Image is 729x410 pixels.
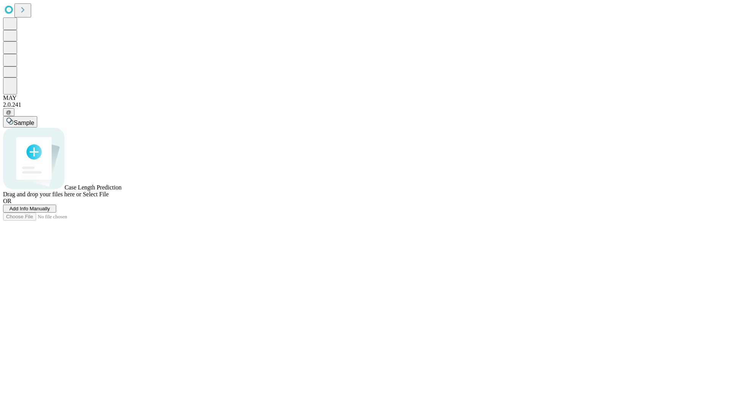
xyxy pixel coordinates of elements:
span: Drag and drop your files here or [3,191,81,197]
div: MAY [3,95,726,101]
span: OR [3,198,11,204]
span: @ [6,109,11,115]
button: Add Info Manually [3,205,56,213]
button: @ [3,108,14,116]
button: Sample [3,116,37,128]
span: Add Info Manually [9,206,50,211]
span: Select File [83,191,109,197]
span: Case Length Prediction [65,184,121,191]
span: Sample [14,120,34,126]
div: 2.0.241 [3,101,726,108]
